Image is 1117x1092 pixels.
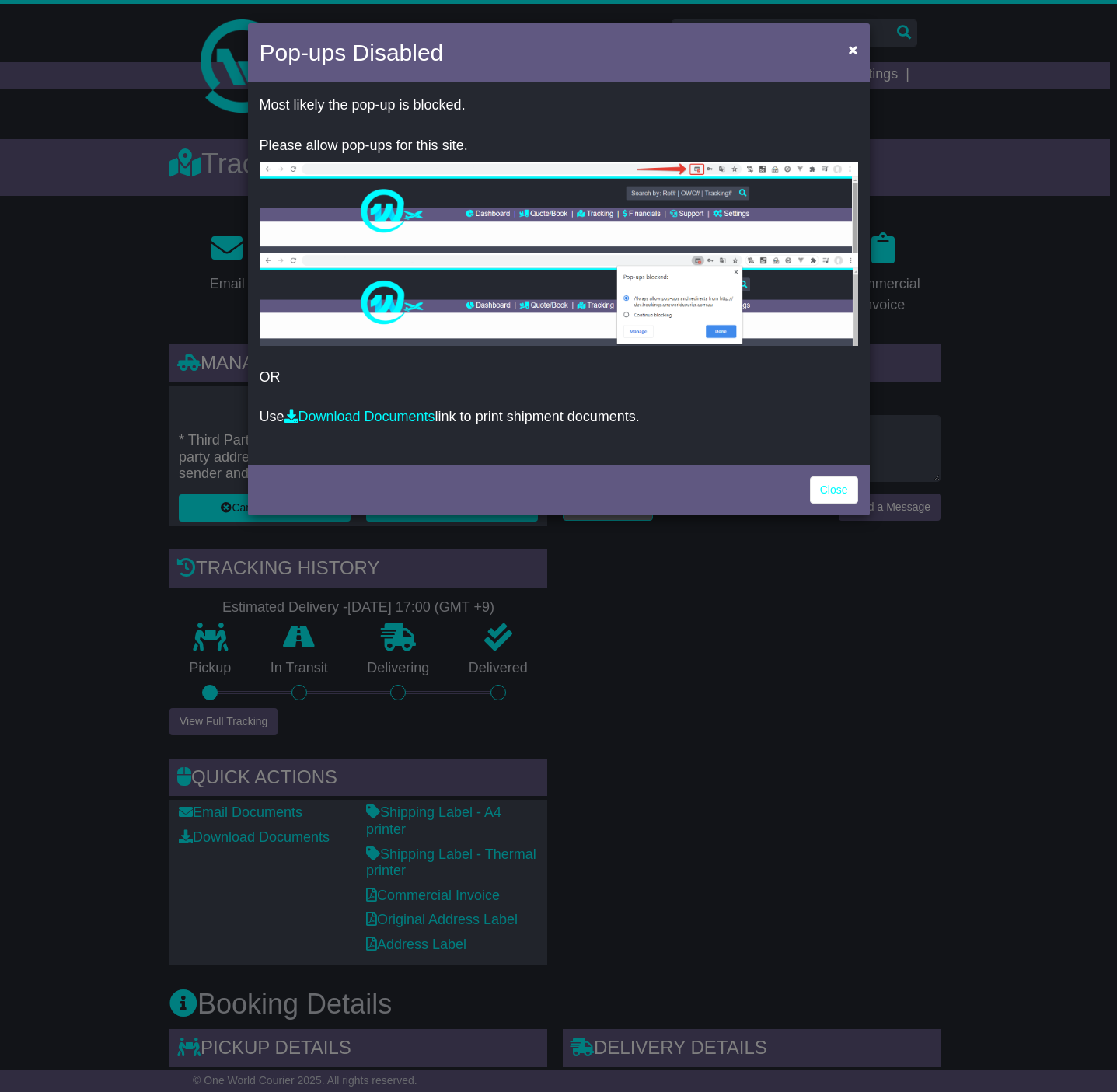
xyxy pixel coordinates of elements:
p: Use link to print shipment documents. [260,409,858,426]
div: OR [248,85,870,461]
img: allow-popup-1.png [260,162,858,253]
a: Download Documents [284,409,435,424]
span: × [848,40,857,58]
a: Close [810,476,858,504]
button: Close [840,33,865,65]
p: Please allow pop-ups for this site. [260,138,858,155]
img: allow-popup-2.png [260,253,858,346]
p: Most likely the pop-up is blocked. [260,97,858,114]
h4: Pop-ups Disabled [260,35,444,70]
